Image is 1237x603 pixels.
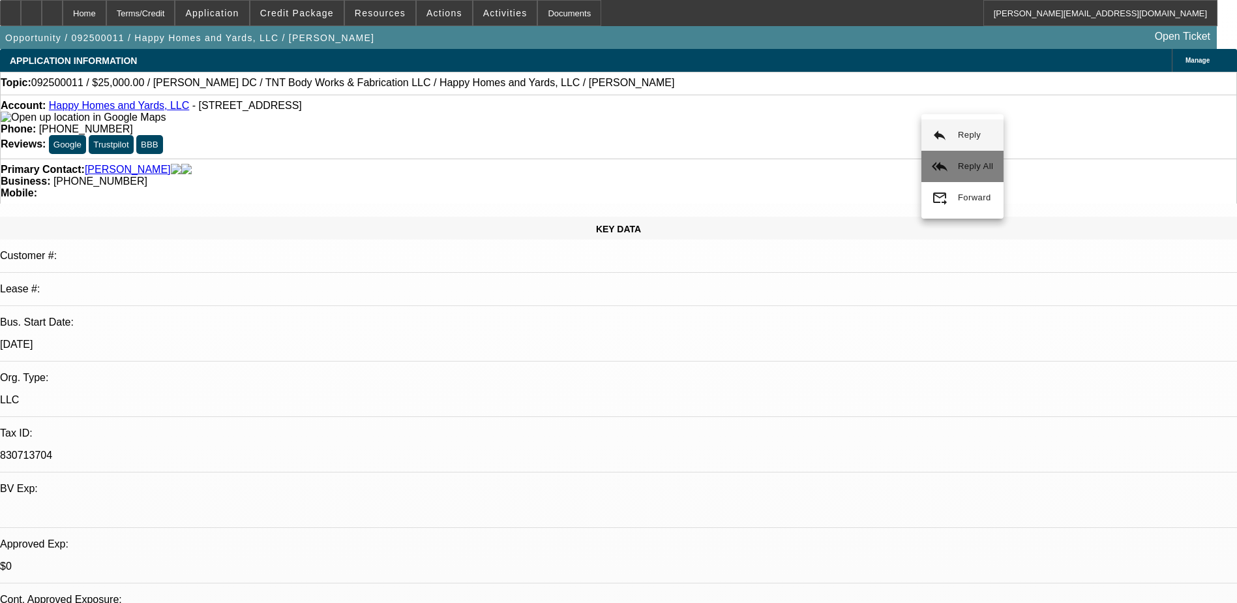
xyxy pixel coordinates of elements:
[260,8,334,18] span: Credit Package
[250,1,344,25] button: Credit Package
[1,123,36,134] strong: Phone:
[426,8,462,18] span: Actions
[171,164,181,176] img: facebook-icon.png
[1,187,37,198] strong: Mobile:
[1,112,166,123] a: View Google Maps
[345,1,415,25] button: Resources
[1,176,50,187] strong: Business:
[958,130,981,140] span: Reply
[1,164,85,176] strong: Primary Contact:
[932,127,947,143] mat-icon: reply
[473,1,537,25] button: Activities
[89,135,133,154] button: Trustpilot
[49,135,86,154] button: Google
[181,164,192,176] img: linkedin-icon.png
[136,135,163,154] button: BBB
[10,55,137,66] span: APPLICATION INFORMATION
[483,8,528,18] span: Activities
[192,100,302,111] span: - [STREET_ADDRESS]
[185,8,239,18] span: Application
[1,100,46,111] strong: Account:
[932,159,947,174] mat-icon: reply_all
[958,161,993,171] span: Reply All
[932,190,947,206] mat-icon: forward_to_inbox
[596,224,641,234] span: KEY DATA
[1,138,46,149] strong: Reviews:
[355,8,406,18] span: Resources
[49,100,190,111] a: Happy Homes and Yards, LLC
[1,112,166,123] img: Open up location in Google Maps
[5,33,374,43] span: Opportunity / 092500011 / Happy Homes and Yards, LLC / [PERSON_NAME]
[958,193,991,202] span: Forward
[85,164,171,176] a: [PERSON_NAME]
[175,1,248,25] button: Application
[31,77,675,89] span: 092500011 / $25,000.00 / [PERSON_NAME] DC / TNT Body Works & Fabrication LLC / Happy Homes and Ya...
[39,123,133,134] span: [PHONE_NUMBER]
[417,1,472,25] button: Actions
[53,176,147,187] span: [PHONE_NUMBER]
[1,77,31,89] strong: Topic:
[1150,25,1215,48] a: Open Ticket
[1185,57,1210,64] span: Manage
